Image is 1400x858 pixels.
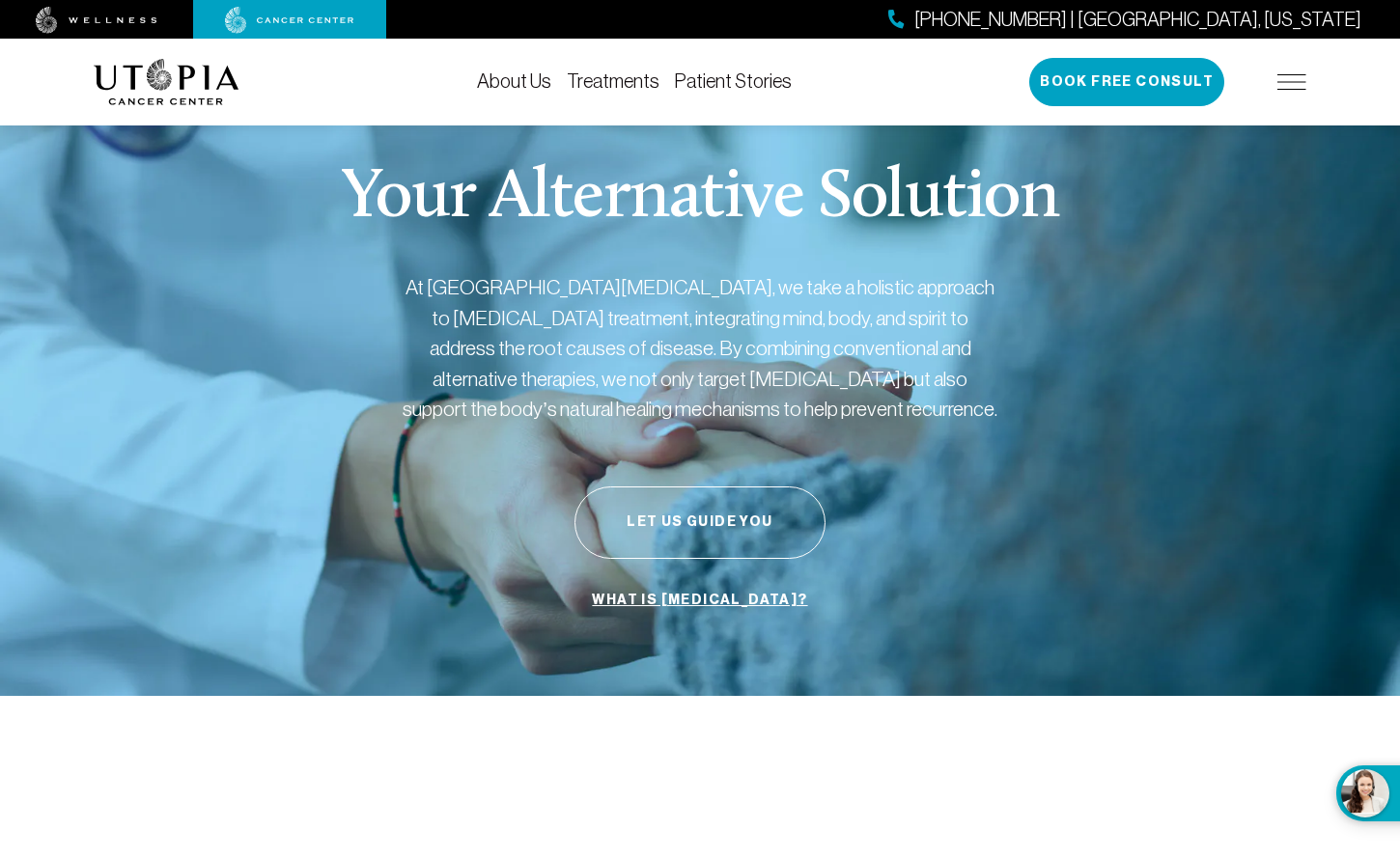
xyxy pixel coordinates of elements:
img: cancer center [225,7,354,34]
button: Let Us Guide You [574,486,826,559]
p: At [GEOGRAPHIC_DATA][MEDICAL_DATA], we take a holistic approach to [MEDICAL_DATA] treatment, inte... [401,272,999,425]
a: About Us [477,70,551,92]
a: Patient Stories [675,70,792,92]
img: icon-hamburger [1277,74,1306,90]
a: [PHONE_NUMBER] | [GEOGRAPHIC_DATA], [US_STATE] [888,6,1361,34]
a: Treatments [567,70,659,92]
span: [PHONE_NUMBER] | [GEOGRAPHIC_DATA], [US_STATE] [914,6,1361,34]
a: What is [MEDICAL_DATA]? [587,582,812,619]
button: Book Free Consult [1029,58,1224,106]
p: Your Alternative Solution [341,164,1058,234]
img: wellness [36,7,157,34]
img: logo [94,59,239,105]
